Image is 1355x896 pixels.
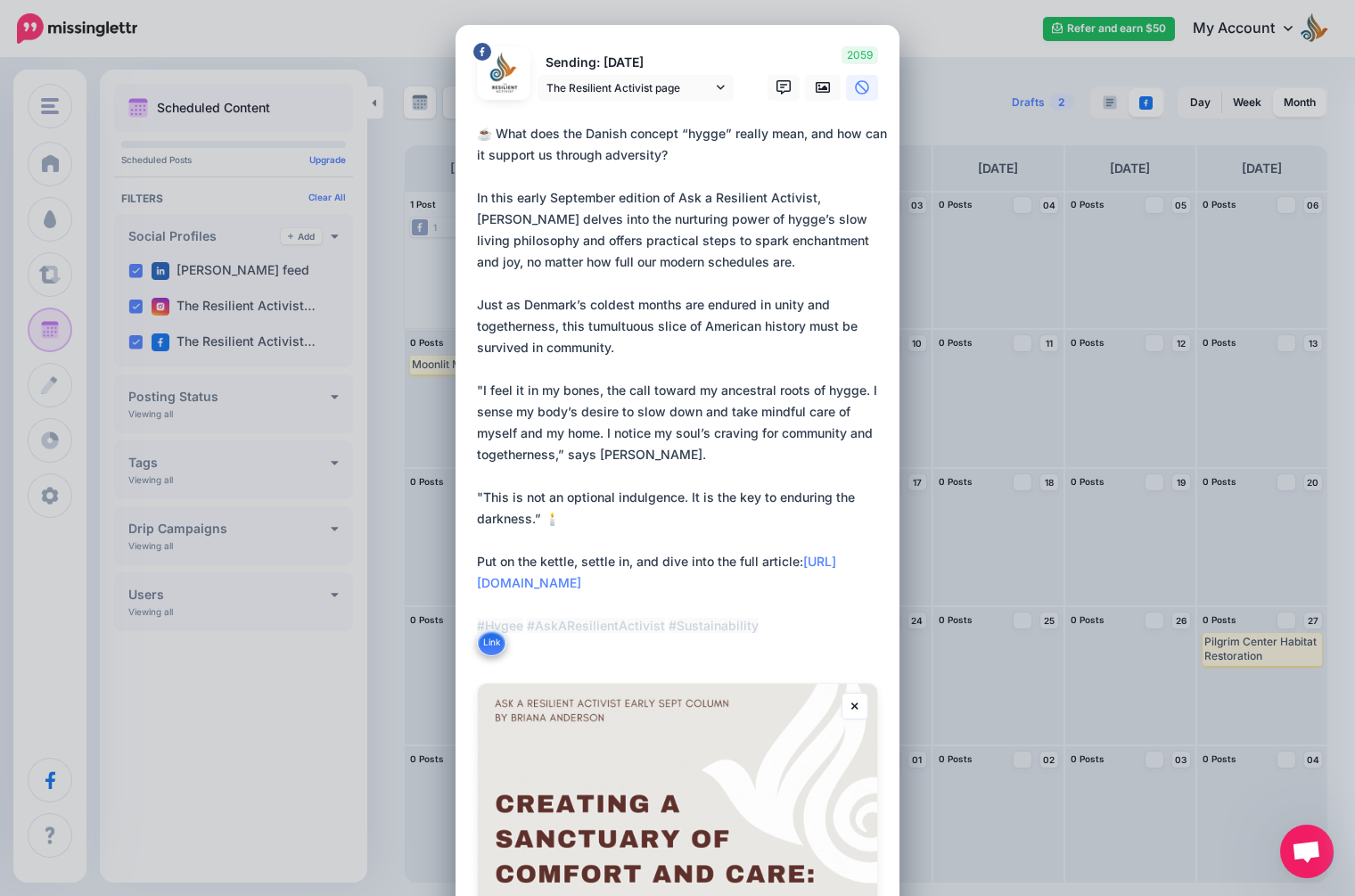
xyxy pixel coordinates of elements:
p: Sending: [DATE] [538,53,734,73]
span: The Resilient Activist page [546,78,712,97]
button: Link [477,629,506,656]
span: 2059 [842,46,878,64]
img: 252809667_4683429838407749_1838637535353719848_n-bsa125681.png [482,52,525,95]
div: ☕️ What does the Danish concept “hygge” really mean, and how can it support us through adversity?... [477,123,887,658]
a: The Resilient Activist page [538,75,734,101]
